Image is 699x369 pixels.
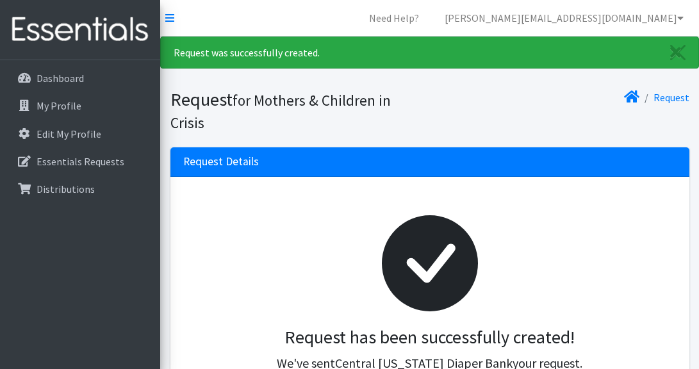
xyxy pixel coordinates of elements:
[37,99,81,112] p: My Profile
[37,127,101,140] p: Edit My Profile
[657,37,698,68] a: Close
[5,8,155,51] img: HumanEssentials
[37,72,84,85] p: Dashboard
[359,5,429,31] a: Need Help?
[5,65,155,91] a: Dashboard
[170,91,391,132] small: for Mothers & Children in Crisis
[654,91,689,104] a: Request
[183,155,259,168] h3: Request Details
[170,88,425,133] h1: Request
[160,37,699,69] div: Request was successfully created.
[5,149,155,174] a: Essentials Requests
[193,327,666,348] h3: Request has been successfully created!
[434,5,694,31] a: [PERSON_NAME][EMAIL_ADDRESS][DOMAIN_NAME]
[5,121,155,147] a: Edit My Profile
[37,155,124,168] p: Essentials Requests
[5,176,155,202] a: Distributions
[37,183,95,195] p: Distributions
[5,93,155,119] a: My Profile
